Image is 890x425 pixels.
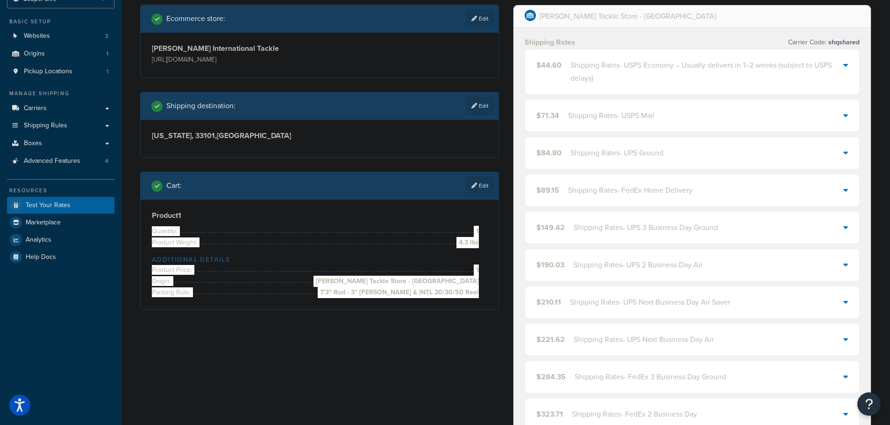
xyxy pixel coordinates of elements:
span: 1 [107,68,108,76]
span: Shipping Rules [24,122,67,130]
h3: Product 1 [152,211,487,220]
div: Shipping Rates - USPS Economy – Usually delivers in 1–2 weeks (subject to USPS delays) [570,59,844,85]
div: Basic Setup [7,18,114,26]
span: [PERSON_NAME] Tackle Store - [GEOGRAPHIC_DATA] [313,276,479,287]
li: Advanced Features [7,153,114,170]
h3: Shipping Rates [525,38,575,47]
a: Shipping Rules [7,117,114,134]
span: Advanced Features [24,157,80,165]
span: Help Docs [26,253,56,261]
p: [PERSON_NAME] Tackle Store - [GEOGRAPHIC_DATA] [540,10,716,23]
a: Edit [466,176,494,195]
a: Marketplace [7,214,114,231]
span: 2 [105,32,108,40]
div: Shipping Rates - UPS Next Business Day Air Saver [570,296,730,309]
a: Origins1 [7,45,114,63]
span: 1 [474,226,479,237]
span: Origin: [152,276,173,286]
h3: [US_STATE], 33101 , [GEOGRAPHIC_DATA] [152,131,487,140]
li: Websites [7,28,114,45]
span: Analytics [26,236,51,244]
p: Carrier Code: [788,36,860,49]
span: Test Your Rates [26,202,71,209]
a: Boxes [7,135,114,152]
span: Product Weight: [152,237,199,247]
div: Resources [7,187,114,195]
span: $190.03 [536,259,564,270]
h3: [PERSON_NAME] International Tackle [152,44,317,53]
div: Shipping Rates - FedEx 2 Business Day [572,408,697,421]
span: Carriers [24,105,47,112]
span: $84.80 [536,147,562,158]
span: $71.34 [536,110,559,121]
div: Shipping Rates - FedEx 3 Business Day Ground [575,370,726,383]
span: 7'3" Rod - 3" [PERSON_NAME] & INTL 20/30/50 Reel [318,287,479,298]
span: Product Price: [152,265,194,275]
span: Pickup Locations [24,68,72,76]
span: $221.62 [536,334,565,345]
span: $44.60 [536,60,562,70]
p: [URL][DOMAIN_NAME] [152,53,317,66]
div: Shipping Rates - UPS 2 Business Day Air [573,258,703,272]
a: Advanced Features4 [7,153,114,170]
span: $210.11 [536,297,561,307]
a: Test Your Rates [7,197,114,214]
span: Websites [24,32,50,40]
span: Origins [24,50,45,58]
a: Pickup Locations1 [7,63,114,80]
span: Quantity: [152,226,180,236]
li: Pickup Locations [7,63,114,80]
h2: Ecommerce store : [166,14,225,23]
span: 1 [107,50,108,58]
a: Analytics [7,231,114,248]
a: Websites2 [7,28,114,45]
span: Packing Rule: [152,287,193,297]
button: Open Resource Center [857,392,881,416]
a: Carriers [7,100,114,117]
div: Shipping Rates - USPS Mail [568,109,655,122]
span: shqshared [826,37,860,47]
a: Edit [466,9,494,28]
div: Shipping Rates - FedEx Home Delivery [568,184,692,197]
span: 4.3 lbs [456,237,479,248]
span: $284.35 [536,371,566,382]
li: Origins [7,45,114,63]
h4: Additional Details [152,255,487,265]
span: 4 [105,157,108,165]
a: Edit [466,97,494,115]
a: Help Docs [7,249,114,265]
div: Manage Shipping [7,90,114,98]
span: $89.15 [536,185,559,195]
span: 1 [474,265,479,276]
span: $149.42 [536,222,565,233]
h2: Shipping destination : [166,102,235,110]
div: Shipping Rates - UPS Next Business Day Air [574,333,714,346]
span: Boxes [24,139,42,147]
h2: Cart : [166,181,182,190]
span: Marketplace [26,219,61,227]
div: Shipping Rates - UPS Ground [570,146,663,160]
span: $323.71 [536,409,563,419]
div: Shipping Rates - UPS 3 Business Day Ground [574,221,718,234]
